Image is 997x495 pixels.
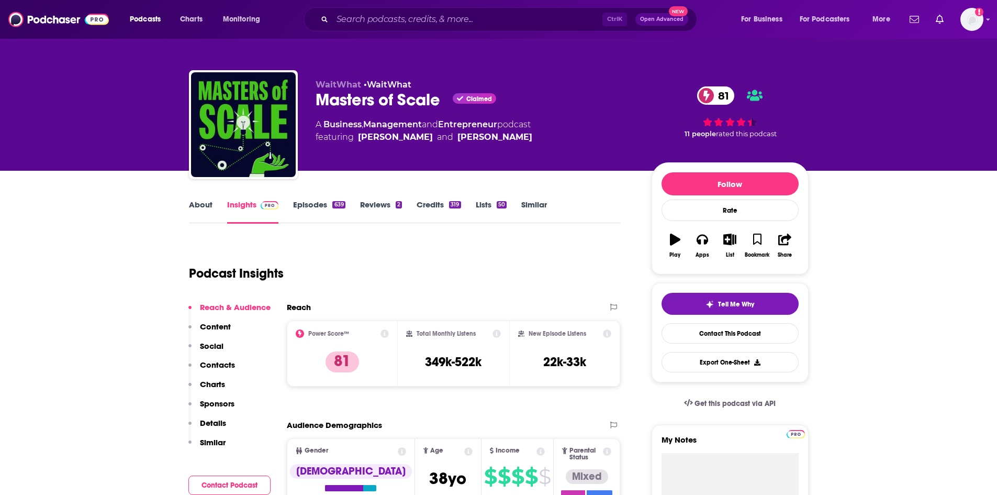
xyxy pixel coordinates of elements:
[367,80,411,90] a: WaitWhat
[778,252,792,258] div: Share
[437,131,453,144] span: and
[223,12,260,27] span: Monitoring
[521,200,547,224] a: Similar
[122,11,174,28] button: open menu
[363,119,422,129] a: Management
[635,13,688,26] button: Open AdvancedNew
[960,8,983,31] button: Show profile menu
[396,201,402,208] div: 2
[662,323,799,344] a: Contact This Podcast
[200,418,226,428] p: Details
[130,12,161,27] span: Podcasts
[457,131,532,144] a: Bob Safian
[640,17,684,22] span: Open Advanced
[316,131,532,144] span: featuring
[566,469,608,484] div: Mixed
[216,11,274,28] button: open menu
[188,322,231,341] button: Content
[787,430,805,438] img: Podchaser Pro
[188,379,225,399] button: Charts
[188,302,271,322] button: Reach & Audience
[200,379,225,389] p: Charts
[662,352,799,372] button: Export One-Sheet
[180,12,203,27] span: Charts
[362,119,363,129] span: ,
[188,437,226,457] button: Similar
[290,464,412,479] div: [DEMOGRAPHIC_DATA]
[496,447,520,454] span: Income
[543,354,586,370] h3: 22k-33k
[744,227,771,265] button: Bookmark
[787,428,805,438] a: Pro website
[662,435,799,453] label: My Notes
[417,330,476,337] h2: Total Monthly Listens
[200,302,271,312] p: Reach & Audience
[716,227,743,265] button: List
[188,418,226,437] button: Details
[932,10,948,28] a: Show notifications dropdown
[652,80,809,145] div: 81 11 peoplerated this podcast
[694,399,776,408] span: Get this podcast via API
[323,119,362,129] a: Business
[771,227,798,265] button: Share
[602,13,627,26] span: Ctrl K
[200,322,231,332] p: Content
[484,468,497,485] span: $
[741,12,782,27] span: For Business
[476,200,507,224] a: Lists50
[438,119,497,129] a: Entrepreneur
[287,420,382,430] h2: Audience Demographics
[662,293,799,315] button: tell me why sparkleTell Me Why
[332,11,602,28] input: Search podcasts, credits, & more...
[960,8,983,31] span: Logged in as nbaderrubenstein
[569,447,601,461] span: Parental Status
[188,476,271,495] button: Contact Podcast
[188,341,223,360] button: Social
[696,252,709,258] div: Apps
[718,300,754,309] span: Tell Me Why
[685,130,716,138] span: 11 people
[308,330,349,337] h2: Power Score™
[227,200,279,224] a: InsightsPodchaser Pro
[793,11,865,28] button: open menu
[200,399,234,409] p: Sponsors
[669,252,680,258] div: Play
[697,86,734,105] a: 81
[539,468,551,485] span: $
[662,172,799,195] button: Follow
[511,468,524,485] span: $
[726,252,734,258] div: List
[745,252,769,258] div: Bookmark
[449,201,461,208] div: 319
[708,86,734,105] span: 81
[676,391,785,416] a: Get this podcast via API
[8,9,109,29] img: Podchaser - Follow, Share and Rate Podcasts
[191,72,296,177] img: Masters of Scale
[872,12,890,27] span: More
[975,8,983,16] svg: Add a profile image
[188,360,235,379] button: Contacts
[200,437,226,447] p: Similar
[316,80,361,90] span: WaitWhat
[189,266,284,281] h1: Podcast Insights
[734,11,796,28] button: open menu
[705,300,714,309] img: tell me why sparkle
[905,10,923,28] a: Show notifications dropdown
[669,6,688,16] span: New
[189,200,212,224] a: About
[358,131,433,144] a: Reid Hoffman
[287,302,311,312] h2: Reach
[332,201,345,208] div: 639
[960,8,983,31] img: User Profile
[865,11,903,28] button: open menu
[525,468,537,485] span: $
[529,330,586,337] h2: New Episode Listens
[422,119,438,129] span: and
[662,200,799,221] div: Rate
[261,201,279,210] img: Podchaser Pro
[200,360,235,370] p: Contacts
[417,200,461,224] a: Credits319
[497,201,507,208] div: 50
